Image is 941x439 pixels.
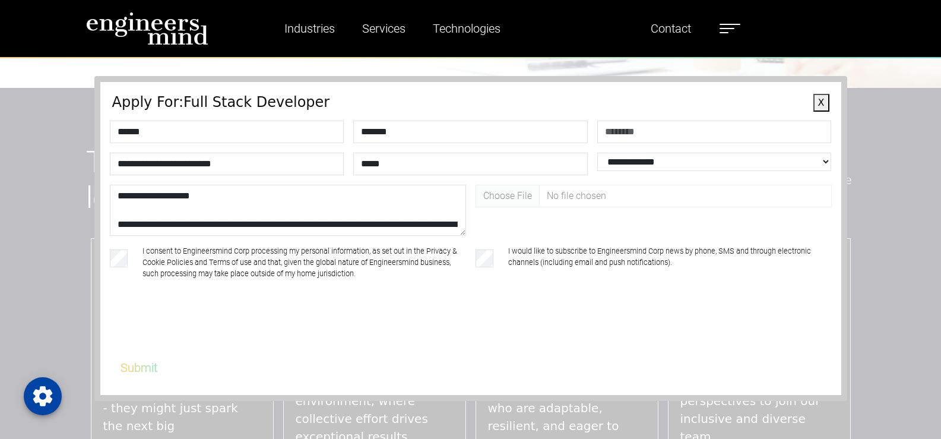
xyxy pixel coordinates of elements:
a: Contact [646,15,696,42]
iframe: reCAPTCHA [112,309,293,355]
h4: Apply For: Full Stack Developer [112,94,829,111]
button: X [813,94,829,112]
button: Submit [105,355,173,380]
label: I would like to subscribe to Engineersmind Corp news by phone, SMS and through electronic channel... [508,245,832,280]
label: I consent to Engineersmind Corp processing my personal information, as set out in the Privacy & C... [142,245,466,280]
a: Industries [280,15,340,42]
img: logo [86,12,208,45]
a: Technologies [428,15,505,42]
a: Services [357,15,410,42]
